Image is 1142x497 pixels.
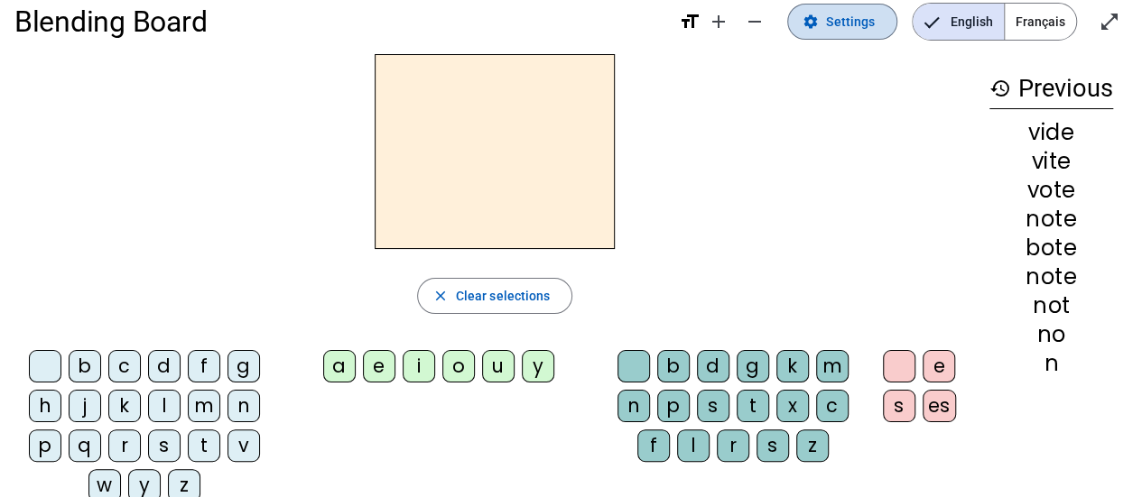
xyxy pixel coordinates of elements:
[363,350,395,382] div: e
[776,390,809,422] div: x
[188,429,220,462] div: t
[913,4,1004,40] span: English
[29,390,61,422] div: h
[432,288,449,304] mat-icon: close
[1091,4,1128,40] button: Enter full screen
[148,350,181,382] div: d
[744,11,766,32] mat-icon: remove
[787,4,897,40] button: Settings
[989,266,1113,288] div: note
[697,390,729,422] div: s
[757,429,789,462] div: s
[1099,11,1120,32] mat-icon: open_in_full
[717,429,749,462] div: r
[923,390,956,422] div: es
[1005,4,1076,40] span: Français
[737,4,773,40] button: Decrease font size
[227,390,260,422] div: n
[803,14,819,30] mat-icon: settings
[108,429,141,462] div: r
[679,11,701,32] mat-icon: format_size
[188,350,220,382] div: f
[989,122,1113,143] div: vide
[482,350,515,382] div: u
[796,429,829,462] div: z
[227,350,260,382] div: g
[989,208,1113,230] div: note
[989,151,1113,172] div: vite
[227,429,260,462] div: v
[456,285,551,307] span: Clear selections
[989,237,1113,259] div: bote
[108,350,141,382] div: c
[637,429,670,462] div: f
[69,390,101,422] div: j
[108,390,141,422] div: k
[69,350,101,382] div: b
[701,4,737,40] button: Increase font size
[989,324,1113,345] div: no
[989,78,1011,99] mat-icon: history
[148,429,181,462] div: s
[989,69,1113,109] h3: Previous
[816,350,849,382] div: m
[776,350,809,382] div: k
[323,350,356,382] div: a
[883,390,915,422] div: s
[522,350,554,382] div: y
[989,295,1113,317] div: not
[657,350,690,382] div: b
[737,350,769,382] div: g
[989,353,1113,374] div: n
[912,3,1077,41] mat-button-toggle-group: Language selection
[708,11,729,32] mat-icon: add
[816,390,849,422] div: c
[188,390,220,422] div: m
[737,390,769,422] div: t
[657,390,690,422] div: p
[697,350,729,382] div: d
[826,11,875,32] span: Settings
[29,429,61,462] div: p
[617,390,650,422] div: n
[148,390,181,422] div: l
[69,429,101,462] div: q
[989,179,1113,201] div: vote
[403,350,435,382] div: i
[677,429,710,462] div: l
[417,278,573,314] button: Clear selections
[442,350,475,382] div: o
[923,350,955,382] div: e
